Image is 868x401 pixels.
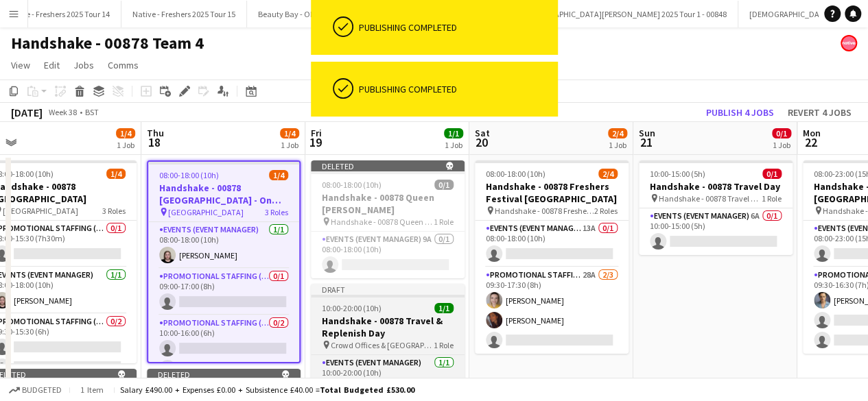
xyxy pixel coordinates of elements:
span: 3 Roles [265,207,288,217]
div: Publishing completed [359,21,552,34]
span: 1 Role [434,340,454,350]
span: 2 Roles [594,206,618,216]
span: 0/1 [762,169,782,179]
div: 1 Job [445,140,462,150]
span: Handshake - 00878 Queen [PERSON_NAME] [331,217,434,227]
h3: Handshake - 00878 [GEOGRAPHIC_DATA] - On Site Day [148,182,299,206]
button: Native - Freshers 2025 Tour 15 [121,1,247,27]
span: 20 [473,134,490,150]
div: Salary £490.00 + Expenses £0.00 + Subsistence £40.00 = [120,385,414,395]
div: Draft [311,284,465,295]
span: 10:00-20:00 (10h) [322,303,382,313]
div: 1 Job [117,140,134,150]
span: Sat [475,127,490,139]
div: 1 Job [281,140,298,150]
span: 0/1 [434,180,454,190]
span: [GEOGRAPHIC_DATA] [3,206,78,216]
span: Thu [147,127,164,139]
a: Jobs [68,56,99,74]
span: 2/4 [598,169,618,179]
button: Beauty Bay - ON 16405 - 00880 [247,1,375,27]
span: Fri [311,127,322,139]
app-card-role: Promotional Staffing (Brand Ambassadors)0/210:00-16:00 (6h) [148,315,299,382]
h3: Handshake - 00878 Queen [PERSON_NAME] [311,191,465,216]
span: 3 Roles [102,206,126,216]
span: 1/4 [106,169,126,179]
span: 18 [145,134,164,150]
div: Deleted [147,369,301,380]
span: Handshake - 00878 Travel Day [659,193,762,204]
button: Publish 4 jobs [701,104,779,121]
button: [DEMOGRAPHIC_DATA][PERSON_NAME] 2025 Tour 1 - 00848 [509,1,738,27]
span: 1/4 [280,128,299,138]
app-user-avatar: native Staffing [841,35,857,51]
span: Crowd Offices & [GEOGRAPHIC_DATA] [331,340,434,350]
span: Budgeted [22,385,62,395]
h3: Handshake - 00878 Travel Day [639,180,793,193]
span: 21 [637,134,655,150]
div: 1 Job [609,140,626,150]
span: 19 [309,134,322,150]
app-card-role: Promotional Staffing (Brand Ambassadors)28A2/309:30-17:30 (8h)[PERSON_NAME][PERSON_NAME] [475,267,629,354]
a: Comms [102,56,144,74]
span: View [11,59,30,71]
span: Comms [108,59,139,71]
span: Jobs [73,59,94,71]
app-job-card: 08:00-18:00 (10h)2/4Handshake - 00878 Freshers Festival [GEOGRAPHIC_DATA] Handshake - 00878 Fresh... [475,160,629,354]
span: 10:00-15:00 (5h) [650,169,705,179]
span: 1 Role [434,217,454,227]
h3: Handshake - 00878 Travel & Replenish Day [311,315,465,339]
span: 1 Role [762,193,782,204]
app-job-card: 10:00-15:00 (5h)0/1Handshake - 00878 Travel Day Handshake - 00878 Travel Day1 RoleEvents (Event M... [639,160,793,255]
span: Edit [44,59,60,71]
span: 08:00-18:00 (10h) [486,169,546,179]
div: BST [85,107,99,117]
span: 08:00-18:00 (10h) [159,170,219,180]
h1: Handshake - 00878 Team 4 [11,33,204,53]
span: 22 [801,134,821,150]
span: 1/1 [434,303,454,313]
span: Total Budgeted £530.00 [320,385,414,395]
app-card-role: Events (Event Manager)1/108:00-18:00 (10h)[PERSON_NAME] [148,222,299,269]
span: 1 item [75,385,108,395]
span: Sun [639,127,655,139]
span: Mon [803,127,821,139]
div: 1 Job [773,140,790,150]
app-card-role: Promotional Staffing (Brand Ambassadors)0/109:00-17:00 (8h) [148,269,299,315]
span: 1/4 [116,128,135,138]
button: Budgeted [7,382,64,398]
app-card-role: Events (Event Manager)6A0/110:00-15:00 (5h) [639,208,793,255]
div: [DATE] [11,106,43,119]
span: [GEOGRAPHIC_DATA] [168,207,244,217]
span: 1/4 [269,170,288,180]
h3: Handshake - 00878 Freshers Festival [GEOGRAPHIC_DATA] [475,180,629,205]
button: Revert 4 jobs [782,104,857,121]
span: 08:00-18:00 (10h) [322,180,382,190]
app-card-role: Events (Event Manager)9A0/108:00-18:00 (10h) [311,232,465,278]
a: Edit [38,56,65,74]
span: Handshake - 00878 Freshers Festival [GEOGRAPHIC_DATA] [495,206,594,216]
app-job-card: Deleted 08:00-18:00 (10h)0/1Handshake - 00878 Queen [PERSON_NAME] Handshake - 00878 Queen [PERSON... [311,160,465,278]
span: 0/1 [772,128,791,138]
app-card-role: Events (Event Manager)13A0/108:00-18:00 (10h) [475,221,629,267]
a: View [5,56,36,74]
span: 2/4 [608,128,627,138]
div: Publishing completed [359,83,552,95]
span: Week 38 [45,107,80,117]
div: Deleted [311,160,465,171]
span: 1/1 [444,128,463,138]
app-job-card: 08:00-18:00 (10h)1/4Handshake - 00878 [GEOGRAPHIC_DATA] - On Site Day [GEOGRAPHIC_DATA]3 RolesEve... [147,160,301,363]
